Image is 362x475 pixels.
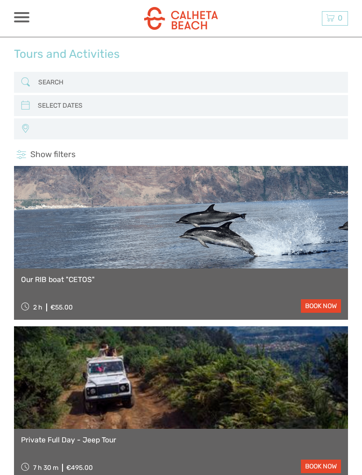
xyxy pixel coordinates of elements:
div: €495.00 [66,464,93,472]
span: Show filters [30,149,76,160]
h4: Show filters [14,149,348,160]
input: SEARCH [35,75,327,90]
h1: Tours and Activities [14,47,120,61]
span: 2 h [33,303,42,311]
a: Our RIB boat "CETOS" [21,275,341,284]
div: €55.00 [50,303,73,311]
span: 7 h 30 m [33,464,58,472]
a: Private Full Day - Jeep Tour [21,436,341,445]
span: 0 [336,14,344,22]
img: 3283-3bafb1e0-d569-4aa5-be6e-c19ca52e1a4a_logo_small.png [144,7,218,30]
a: book now [301,299,341,313]
input: SELECT DATES [34,98,326,113]
a: book now [301,460,341,473]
